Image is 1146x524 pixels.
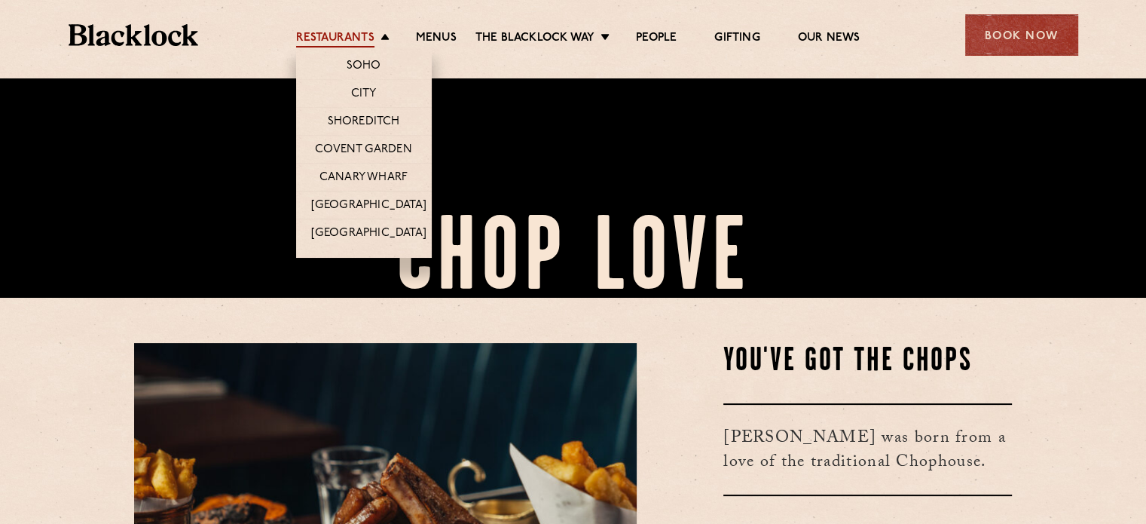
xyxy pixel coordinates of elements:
a: Gifting [714,31,759,47]
a: Covent Garden [315,142,412,159]
img: BL_Textured_Logo-footer-cropped.svg [69,24,199,46]
a: City [351,87,377,103]
a: Canary Wharf [319,170,408,187]
a: Soho [347,59,381,75]
a: Shoreditch [328,115,400,131]
a: The Blacklock Way [475,31,594,47]
div: Book Now [965,14,1078,56]
a: [GEOGRAPHIC_DATA] [311,226,426,243]
a: Restaurants [296,31,374,47]
a: Our News [798,31,860,47]
h2: You've Got The Chops [723,343,1012,381]
a: [GEOGRAPHIC_DATA] [311,198,426,215]
h3: [PERSON_NAME] was born from a love of the traditional Chophouse. [723,403,1012,496]
a: People [636,31,677,47]
a: Menus [416,31,457,47]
